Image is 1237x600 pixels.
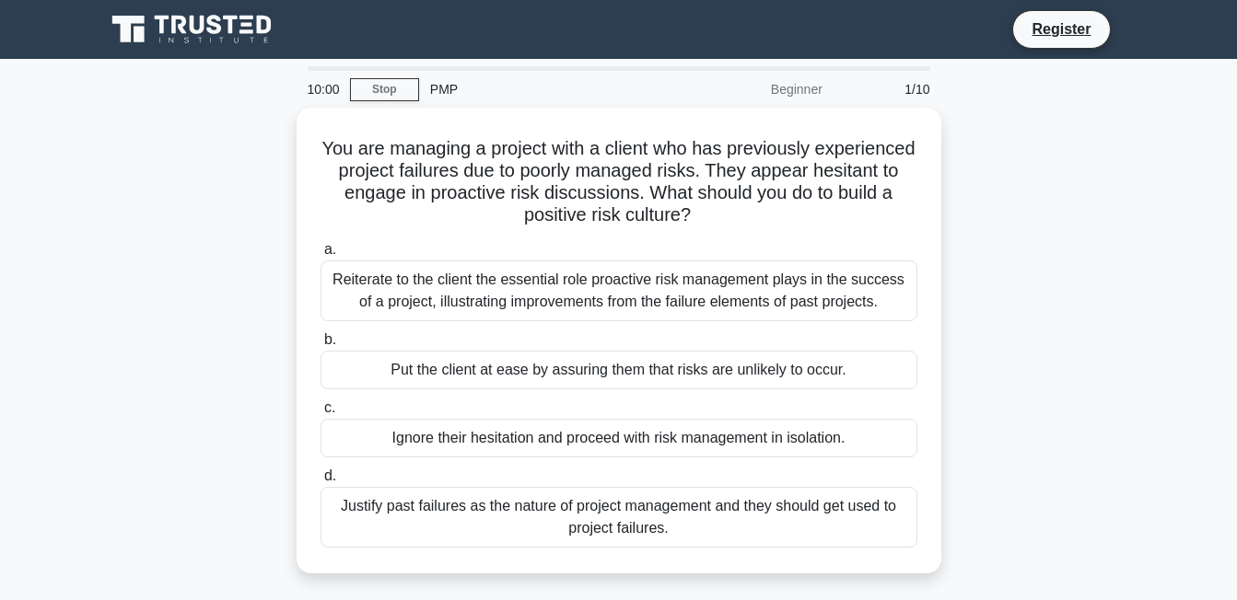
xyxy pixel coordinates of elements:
[319,137,919,227] h5: You are managing a project with a client who has previously experienced project failures due to p...
[321,351,917,389] div: Put the client at ease by assuring them that risks are unlikely to occur.
[297,71,350,108] div: 10:00
[321,487,917,548] div: Justify past failures as the nature of project management and they should get used to project fai...
[321,419,917,457] div: Ignore their hesitation and proceed with risk management in isolation.
[324,467,336,483] span: d.
[324,399,335,415] span: c.
[324,331,336,347] span: b.
[324,241,336,257] span: a.
[672,71,834,108] div: Beginner
[321,260,917,321] div: Reiterate to the client the essential role proactive risk management plays in the success of a pr...
[419,71,672,108] div: PMP
[1021,17,1102,40] a: Register
[834,71,941,108] div: 1/10
[350,78,419,101] a: Stop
